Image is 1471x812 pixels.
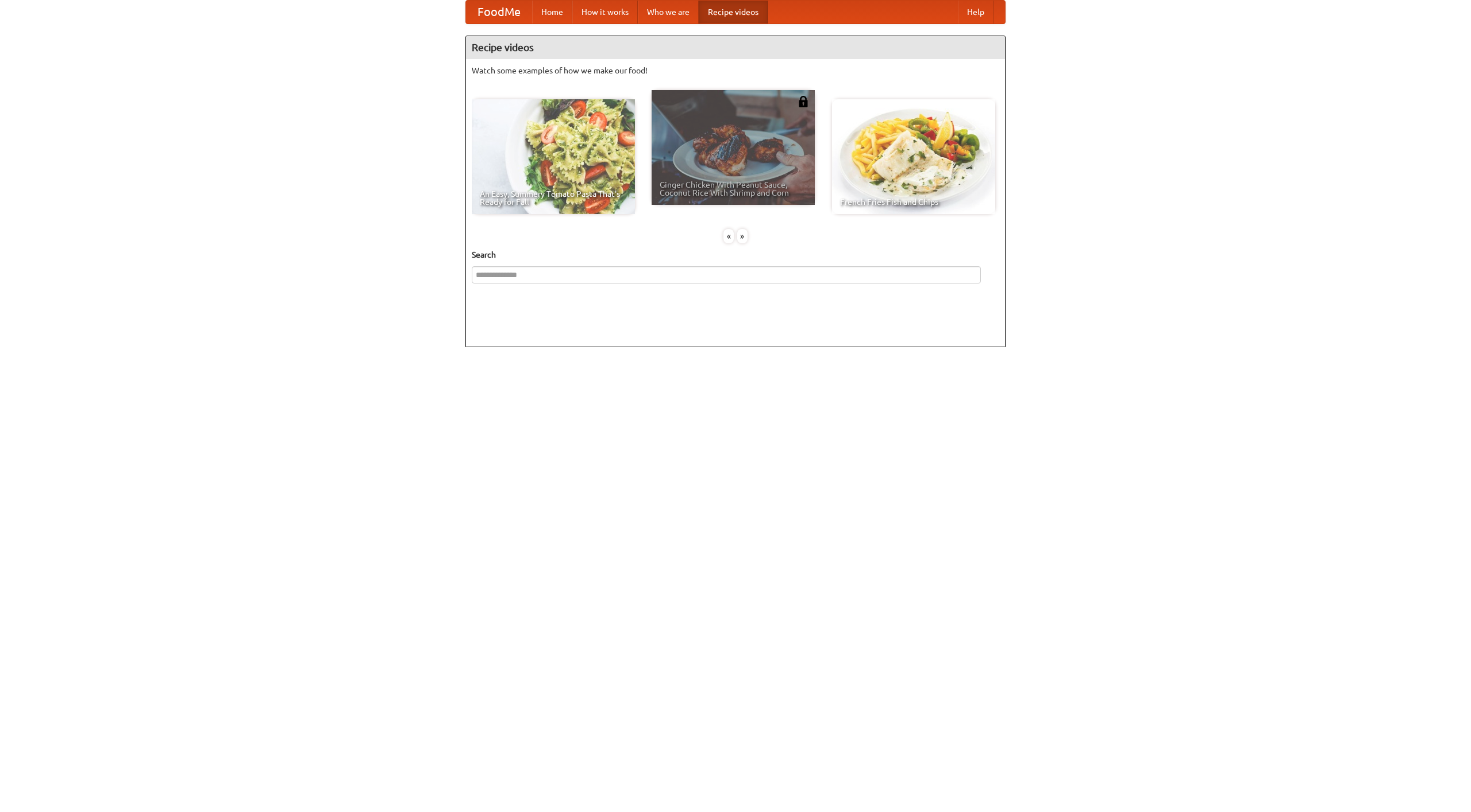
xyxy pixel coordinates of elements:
[480,190,627,206] span: An Easy, Summery Tomato Pasta That's Ready for Fall
[737,229,748,243] div: »
[572,1,638,24] a: How it works
[798,96,809,107] img: 483408.png
[466,36,1005,59] h4: Recipe videos
[840,198,987,206] span: French Fries Fish and Chips
[472,99,635,214] a: An Easy, Summery Tomato Pasta That's Ready for Fall
[958,1,993,24] a: Help
[532,1,572,24] a: Home
[832,99,995,214] a: French Fries Fish and Chips
[723,229,734,243] div: «
[699,1,768,24] a: Recipe videos
[466,1,532,24] a: FoodMe
[472,65,999,76] p: Watch some examples of how we make our food!
[472,249,999,261] h5: Search
[638,1,699,24] a: Who we are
